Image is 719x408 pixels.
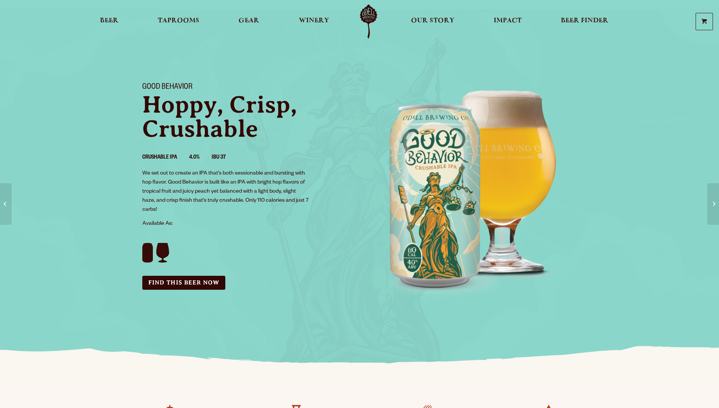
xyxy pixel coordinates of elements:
span: Beer Finder [561,18,608,24]
p: We set out to create an IPA that’s both sessionable and bursting with hop flavor. Good Behavior i... [142,169,309,215]
li: 4.0% [189,153,212,163]
p: Available As: [142,219,351,229]
li: IBU 37 [212,153,238,163]
a: Impact [489,5,527,39]
h1: Good Behavior [142,83,351,93]
a: Gear [234,5,264,39]
a: Odell Home [354,5,383,39]
a: Beer Finder [556,5,613,39]
span: Gear [239,18,259,24]
a: Winery [294,5,334,39]
a: Find this Beer Now [142,276,225,290]
p: Hoppy, Crisp, Crushable [142,93,351,141]
a: Taprooms [153,5,204,39]
span: Beer [100,18,119,24]
a: Our Story [406,5,459,39]
img: Image of can and pour [360,74,586,300]
a: Beer [95,5,123,39]
li: Crushable IPA [142,153,189,163]
span: Impact [494,18,522,24]
span: Taprooms [158,18,199,24]
span: Winery [299,18,329,24]
span: Our Story [411,18,454,24]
